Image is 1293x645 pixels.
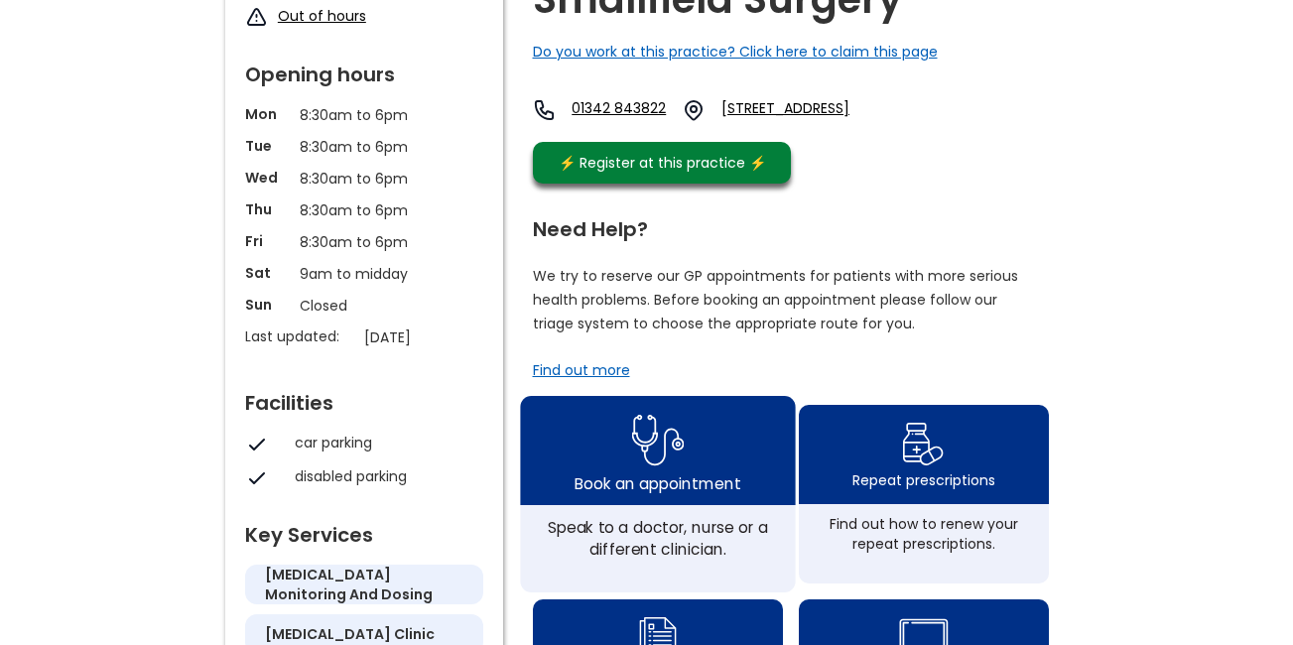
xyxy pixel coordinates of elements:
div: Speak to a doctor, nurse or a different clinician. [531,516,784,560]
img: practice location icon [682,98,706,122]
a: ⚡️ Register at this practice ⚡️ [533,142,791,184]
p: We try to reserve our GP appointments for patients with more serious health problems. Before book... [533,264,1019,335]
a: repeat prescription iconRepeat prescriptionsFind out how to renew your repeat prescriptions. [799,405,1049,583]
p: Wed [245,168,290,188]
img: repeat prescription icon [902,418,945,470]
a: [STREET_ADDRESS] [721,98,910,122]
a: Do you work at this practice? Click here to claim this page [533,42,938,62]
img: book appointment icon [631,407,684,471]
p: 8:30am to 6pm [300,168,429,190]
p: 9am to midday [300,263,429,285]
div: Facilities [245,383,483,413]
p: Fri [245,231,290,251]
div: Repeat prescriptions [852,470,995,490]
a: 01342 843822 [572,98,666,122]
div: Find out how to renew your repeat prescriptions. [809,514,1039,554]
p: 8:30am to 6pm [300,199,429,221]
div: Book an appointment [575,471,740,493]
img: telephone icon [533,98,557,122]
a: Find out more [533,360,630,380]
p: 8:30am to 6pm [300,104,429,126]
div: Opening hours [245,55,483,84]
p: Closed [300,295,429,317]
div: car parking [295,433,473,452]
img: exclamation icon [245,6,268,29]
a: book appointment icon Book an appointmentSpeak to a doctor, nurse or a different clinician. [520,396,795,592]
p: Sun [245,295,290,315]
div: disabled parking [295,466,473,486]
p: 8:30am to 6pm [300,136,429,158]
p: Mon [245,104,290,124]
h5: [MEDICAL_DATA] monitoring and dosing [265,565,463,604]
p: Sat [245,263,290,283]
a: Out of hours [278,6,366,26]
p: Tue [245,136,290,156]
p: 8:30am to 6pm [300,231,429,253]
p: [DATE] [364,326,493,348]
h5: [MEDICAL_DATA] clinic [265,624,435,644]
div: Key Services [245,515,483,545]
p: Thu [245,199,290,219]
div: ⚡️ Register at this practice ⚡️ [549,152,777,174]
p: Last updated: [245,326,354,346]
div: Need Help? [533,209,1049,239]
